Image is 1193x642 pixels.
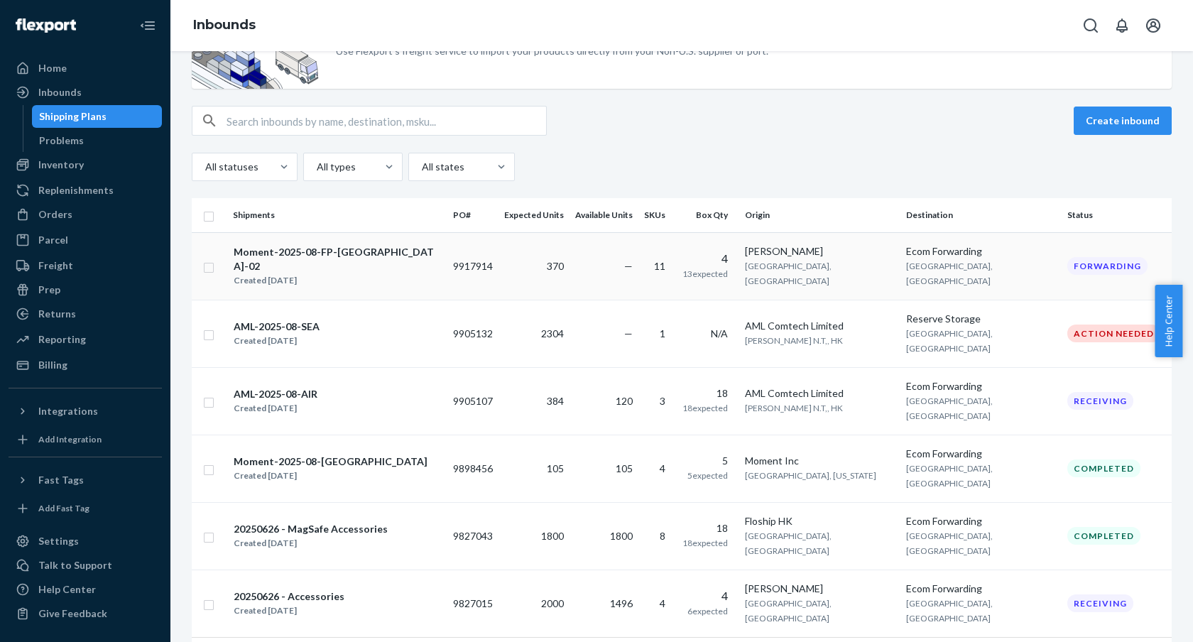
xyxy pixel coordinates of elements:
[745,531,832,556] span: [GEOGRAPHIC_DATA], [GEOGRAPHIC_DATA]
[745,261,832,286] span: [GEOGRAPHIC_DATA], [GEOGRAPHIC_DATA]
[32,129,163,152] a: Problems
[38,534,79,548] div: Settings
[547,260,564,272] span: 370
[9,469,162,491] button: Fast Tags
[900,198,1062,232] th: Destination
[906,514,1056,528] div: Ecom Forwarding
[499,198,570,232] th: Expected Units
[234,387,317,401] div: AML-2025-08-AIR
[541,597,564,609] span: 2000
[1067,325,1160,342] div: Action Needed
[1108,11,1136,40] button: Open notifications
[38,606,107,621] div: Give Feedback
[745,514,895,528] div: Floship HK
[38,158,84,172] div: Inventory
[447,367,499,435] td: 9905107
[660,597,665,609] span: 4
[234,245,441,273] div: Moment-2025-08-FP-[GEOGRAPHIC_DATA]-02
[38,358,67,372] div: Billing
[38,207,72,222] div: Orders
[9,229,162,251] a: Parcel
[906,463,993,489] span: [GEOGRAPHIC_DATA], [GEOGRAPHIC_DATA]
[134,11,162,40] button: Close Navigation
[906,312,1056,326] div: Reserve Storage
[906,328,993,354] span: [GEOGRAPHIC_DATA], [GEOGRAPHIC_DATA]
[745,598,832,624] span: [GEOGRAPHIC_DATA], [GEOGRAPHIC_DATA]
[745,454,895,468] div: Moment Inc
[38,283,60,297] div: Prep
[9,153,162,176] a: Inventory
[547,462,564,474] span: 105
[660,327,665,339] span: 1
[1067,257,1148,275] div: Forwarding
[38,582,96,597] div: Help Center
[9,354,162,376] a: Billing
[682,251,728,267] div: 4
[234,334,320,348] div: Created [DATE]
[745,386,895,401] div: AML Comtech Limited
[638,198,677,232] th: SKUs
[682,538,728,548] span: 18 expected
[9,254,162,277] a: Freight
[38,433,102,445] div: Add Integration
[447,502,499,570] td: 9827043
[38,259,73,273] div: Freight
[1067,459,1140,477] div: Completed
[711,327,728,339] span: N/A
[9,602,162,625] button: Give Feedback
[906,598,993,624] span: [GEOGRAPHIC_DATA], [GEOGRAPHIC_DATA]
[906,447,1056,461] div: Ecom Forwarding
[38,558,112,572] div: Talk to Support
[1155,285,1182,357] button: Help Center
[9,328,162,351] a: Reporting
[234,320,320,334] div: AML-2025-08-SEA
[654,260,665,272] span: 11
[547,395,564,407] span: 384
[38,307,76,321] div: Returns
[1139,11,1167,40] button: Open account menu
[9,81,162,104] a: Inbounds
[616,462,633,474] span: 105
[9,179,162,202] a: Replenishments
[204,160,205,174] input: All statuses
[9,303,162,325] a: Returns
[610,530,633,542] span: 1800
[9,554,162,577] a: Talk to Support
[687,606,728,616] span: 6 expected
[687,470,728,481] span: 5 expected
[745,319,895,333] div: AML Comtech Limited
[39,109,107,124] div: Shipping Plans
[315,160,317,174] input: All types
[38,85,82,99] div: Inbounds
[336,44,768,58] p: Use Flexport’s freight service to import your products directly from your Non-U.S. supplier or port.
[745,244,895,259] div: [PERSON_NAME]
[1074,107,1172,135] button: Create inbound
[38,473,84,487] div: Fast Tags
[9,57,162,80] a: Home
[447,232,499,300] td: 9917914
[38,183,114,197] div: Replenishments
[624,327,633,339] span: —
[745,470,876,481] span: [GEOGRAPHIC_DATA], [US_STATE]
[234,455,427,469] div: Moment-2025-08-[GEOGRAPHIC_DATA]
[682,386,728,401] div: 18
[610,597,633,609] span: 1496
[739,198,900,232] th: Origin
[234,401,317,415] div: Created [DATE]
[234,469,427,483] div: Created [DATE]
[906,261,993,286] span: [GEOGRAPHIC_DATA], [GEOGRAPHIC_DATA]
[9,400,162,423] button: Integrations
[38,61,67,75] div: Home
[660,530,665,542] span: 8
[682,403,728,413] span: 18 expected
[1077,11,1105,40] button: Open Search Box
[234,273,441,288] div: Created [DATE]
[1067,594,1133,612] div: Receiving
[420,160,422,174] input: All states
[9,278,162,301] a: Prep
[682,521,728,535] div: 18
[32,105,163,128] a: Shipping Plans
[660,395,665,407] span: 3
[682,588,728,604] div: 4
